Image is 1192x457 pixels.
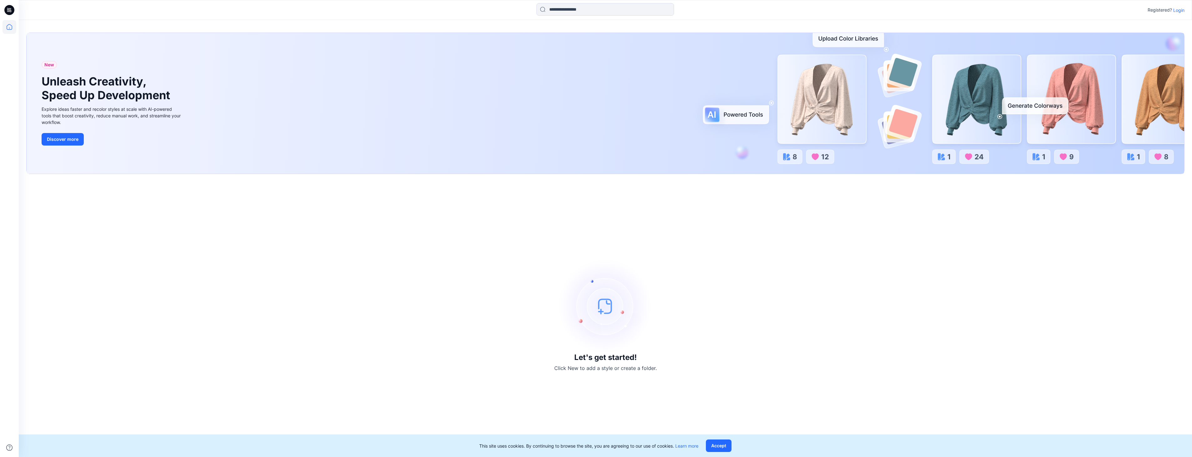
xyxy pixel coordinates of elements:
[42,75,173,102] h1: Unleash Creativity, Speed Up Development
[42,133,84,146] button: Discover more
[44,61,54,69] span: New
[42,133,182,146] a: Discover more
[675,443,698,449] a: Learn more
[574,353,637,362] h3: Let's get started!
[42,106,182,126] div: Explore ideas faster and recolor styles at scale with AI-powered tools that boost creativity, red...
[479,443,698,449] p: This site uses cookies. By continuing to browse the site, you are agreeing to our use of cookies.
[554,364,657,372] p: Click New to add a style or create a folder.
[706,439,732,452] button: Accept
[1148,6,1172,14] p: Registered?
[559,259,652,353] img: empty-state-image.svg
[1173,7,1184,13] p: Login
